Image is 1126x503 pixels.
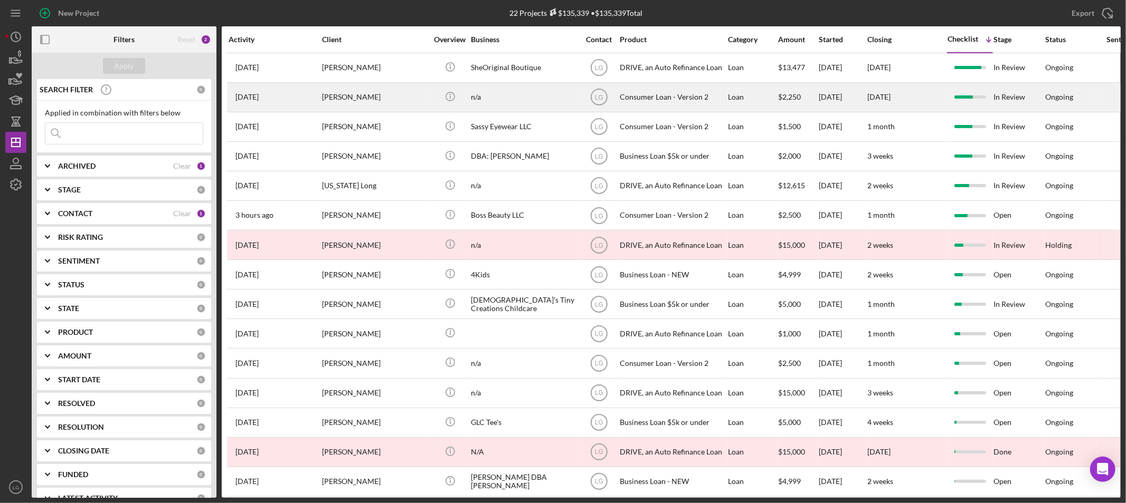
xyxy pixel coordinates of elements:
[728,438,777,466] div: Loan
[322,35,428,44] div: Client
[1045,93,1073,101] div: Ongoing
[322,54,428,82] div: [PERSON_NAME]
[867,181,893,190] time: 2 weeks
[58,186,81,194] b: STAGE
[173,162,191,170] div: Clear
[58,257,100,265] b: SENTIMENT
[819,379,866,407] div: [DATE]
[471,54,576,82] div: SheOriginal Boutique
[235,300,259,308] time: 2025-10-07 00:27
[235,181,259,190] time: 2025-10-03 16:14
[867,92,891,101] time: [DATE]
[819,438,866,466] div: [DATE]
[58,423,104,431] b: RESOLUTION
[993,231,1044,259] div: In Review
[196,494,206,503] div: 0
[620,172,725,200] div: DRIVE, an Auto Refinance Loan
[778,35,818,44] div: Amount
[948,35,978,43] div: Checklist
[40,85,93,94] b: SEARCH FILTER
[867,151,893,160] time: 3 weeks
[594,271,603,278] text: LG
[594,360,603,367] text: LG
[32,3,110,24] button: New Project
[196,185,206,195] div: 0
[1045,448,1073,456] div: Ongoing
[728,349,777,377] div: Loan
[471,260,576,288] div: 4Kids
[867,477,893,486] time: 2 weeks
[867,63,891,72] time: [DATE]
[322,349,428,377] div: [PERSON_NAME]
[778,172,818,200] div: $12,615
[778,63,805,72] span: $13,477
[728,409,777,437] div: Loan
[196,161,206,171] div: 1
[58,328,93,336] b: PRODUCT
[620,54,725,82] div: DRIVE, an Auto Refinance Loan
[196,399,206,408] div: 0
[58,375,100,384] b: START DATE
[235,448,259,456] time: 2024-10-30 19:39
[45,109,203,117] div: Applied in combination with filters below
[196,327,206,337] div: 0
[196,280,206,289] div: 0
[235,359,259,367] time: 2025-10-10 17:41
[993,468,1044,496] div: Open
[322,320,428,347] div: [PERSON_NAME]
[819,35,866,44] div: Started
[728,142,777,170] div: Loan
[5,477,26,498] button: LG
[196,304,206,313] div: 0
[58,162,96,170] b: ARCHIVED
[235,270,259,279] time: 2025-10-10 20:24
[819,290,866,318] div: [DATE]
[1045,330,1073,338] div: Ongoing
[778,231,818,259] div: $15,000
[819,231,866,259] div: [DATE]
[471,83,576,111] div: n/a
[728,35,777,44] div: Category
[778,299,801,308] span: $5,000
[728,468,777,496] div: Loan
[196,470,206,479] div: 0
[867,270,893,279] time: 2 weeks
[471,290,576,318] div: [DEMOGRAPHIC_DATA]'s Tiny Creations Childcare
[471,438,576,466] div: N/A
[235,63,259,72] time: 2025-07-29 19:38
[620,260,725,288] div: Business Loan - NEW
[235,389,259,397] time: 2025-10-01 14:57
[594,182,603,190] text: LG
[1045,122,1073,131] div: Ongoing
[594,330,603,337] text: LG
[819,142,866,170] div: [DATE]
[778,210,801,219] span: $2,500
[993,142,1044,170] div: In Review
[1045,270,1073,279] div: Ongoing
[322,201,428,229] div: [PERSON_NAME]
[778,92,801,101] span: $2,250
[1045,181,1073,190] div: Ongoing
[819,349,866,377] div: [DATE]
[620,320,725,347] div: DRIVE, an Auto Refinance Loan
[235,330,259,338] time: 2025-10-10 11:50
[471,379,576,407] div: n/a
[471,201,576,229] div: Boss Beauty LLC
[728,379,777,407] div: Loan
[322,113,428,141] div: [PERSON_NAME]
[594,94,603,101] text: LG
[867,388,893,397] time: 3 weeks
[113,35,135,44] b: Filters
[322,172,428,200] div: [US_STATE] Long
[103,58,145,74] button: Apply
[993,113,1044,141] div: In Review
[867,418,893,427] time: 4 weeks
[13,485,20,490] text: LG
[1072,3,1094,24] div: Export
[471,35,576,44] div: Business
[728,54,777,82] div: Loan
[58,470,88,479] b: FUNDED
[322,409,428,437] div: [PERSON_NAME]
[471,142,576,170] div: DBA: [PERSON_NAME]
[235,211,273,219] time: 2025-10-15 14:32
